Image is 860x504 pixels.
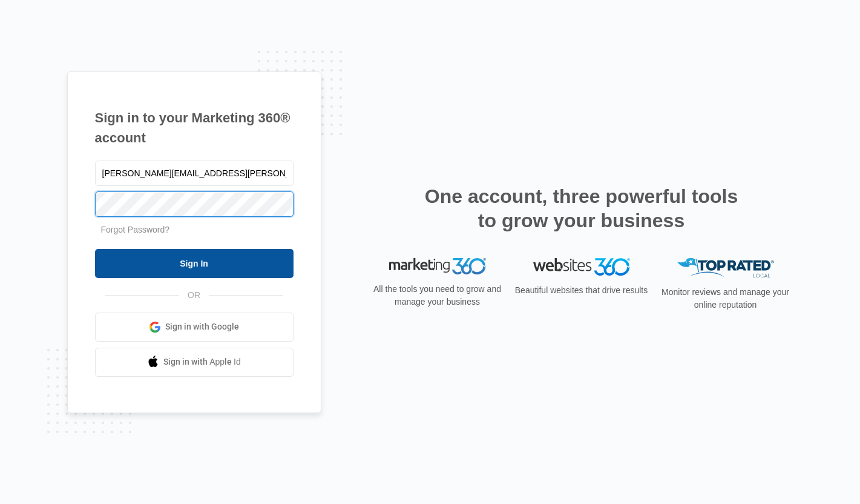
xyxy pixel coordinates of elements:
a: Forgot Password? [101,225,170,234]
p: Beautiful websites that drive results [514,284,649,297]
h2: One account, three powerful tools to grow your business [421,184,742,233]
span: Sign in with Apple Id [163,356,241,368]
a: Sign in with Apple Id [95,348,294,377]
img: Websites 360 [533,258,630,276]
span: Sign in with Google [165,320,239,333]
input: Email [95,161,294,186]
span: OR [179,289,209,302]
h1: Sign in to your Marketing 360® account [95,108,294,148]
img: Marketing 360 [389,258,486,275]
input: Sign In [95,249,294,278]
a: Sign in with Google [95,313,294,342]
img: Top Rated Local [677,258,774,278]
p: All the tools you need to grow and manage your business [370,283,505,308]
p: Monitor reviews and manage your online reputation [658,286,793,311]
